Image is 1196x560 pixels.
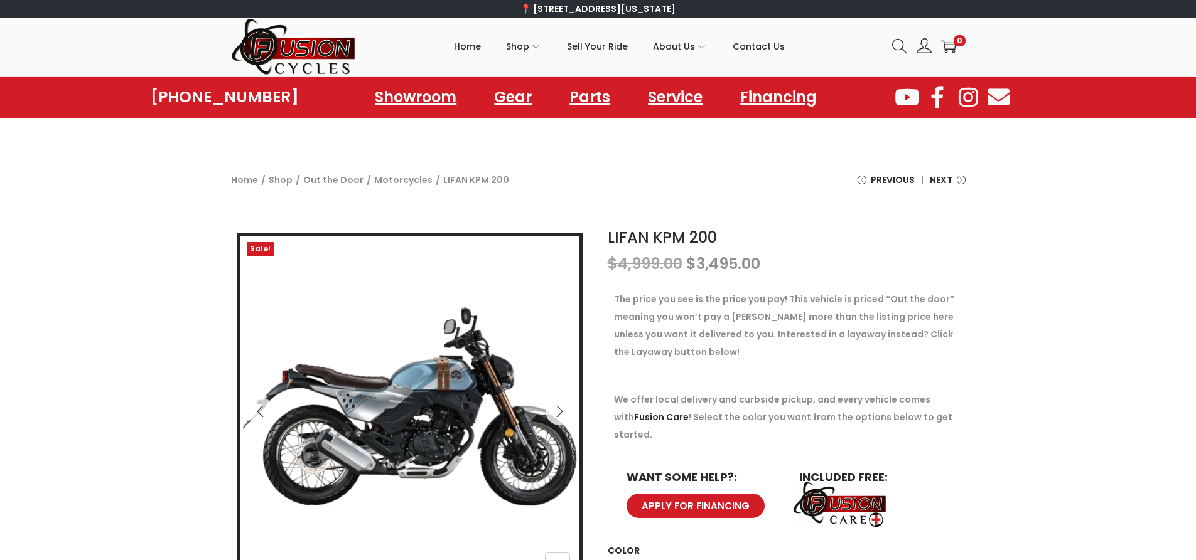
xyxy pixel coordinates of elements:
a: Parts [557,83,623,112]
span: Shop [506,31,529,62]
a: Contact Us [733,18,785,75]
a: Shop [506,18,542,75]
a: About Us [653,18,708,75]
span: / [367,171,371,189]
a: Gear [482,83,544,112]
a: Out the Door [303,174,364,186]
a: 0 [941,39,956,54]
span: / [261,171,266,189]
bdi: 3,495.00 [686,253,760,274]
span: $ [608,253,618,274]
p: The price you see is the price you pay! This vehicle is priced “Out the door” meaning you won’t p... [614,290,959,361]
a: Sell Your Ride [567,18,628,75]
a: Home [231,174,258,186]
a: Financing [728,83,829,112]
button: Previous [247,398,274,425]
a: Motorcycles [374,174,433,186]
a: 📍 [STREET_ADDRESS][US_STATE] [520,3,676,15]
span: Contact Us [733,31,785,62]
a: [PHONE_NUMBER] [151,88,299,106]
a: Service [635,83,715,112]
nav: Primary navigation [357,18,883,75]
button: Next [546,398,573,425]
span: Home [454,31,481,62]
h6: WANT SOME HELP?: [627,472,774,483]
a: Showroom [362,83,469,112]
bdi: 4,999.00 [608,253,682,274]
span: About Us [653,31,695,62]
span: $ [686,253,696,274]
span: Previous [871,171,915,189]
span: / [296,171,300,189]
label: Color [608,544,640,557]
a: Home [454,18,481,75]
h6: INCLUDED FREE: [799,472,947,483]
a: Previous [858,171,915,198]
a: APPLY FOR FINANCING [627,494,765,518]
a: Shop [269,174,293,186]
a: Next [930,171,966,198]
img: Woostify retina logo [231,18,357,76]
span: LIFAN KPM 200 [443,171,509,189]
a: Fusion Care [634,411,689,423]
span: Next [930,171,952,189]
span: Sell Your Ride [567,31,628,62]
nav: Menu [362,83,829,112]
p: We offer local delivery and curbside pickup, and every vehicle comes with ! Select the color you ... [614,391,959,443]
span: APPLY FOR FINANCING [642,501,750,510]
span: / [436,171,440,189]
